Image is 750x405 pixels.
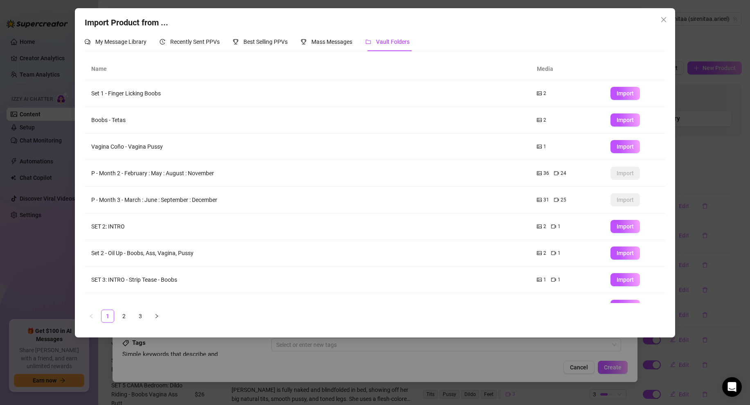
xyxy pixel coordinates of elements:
span: comment [85,39,90,45]
li: 2 [117,310,131,323]
span: 1 [558,249,561,257]
th: Media [530,58,604,80]
span: 1 [558,276,561,284]
td: SET 2: INTRO [85,213,530,240]
span: 2 [543,116,546,124]
span: video-camera [551,277,556,282]
button: right [150,310,163,323]
td: Boobs - Tetas [85,107,530,133]
li: 1 [101,310,114,323]
td: P - Month 3 - March : June : September : December [85,187,530,213]
span: 1 [558,223,561,231]
span: history [160,39,165,45]
span: 36 [543,170,549,177]
button: Import [610,113,640,127]
span: right [154,314,159,319]
span: left [89,314,94,319]
button: Import [610,220,640,233]
span: Import Product from ... [85,18,168,27]
span: Import [617,223,634,230]
button: left [85,310,98,323]
td: SET 2 - Dildo Riding, Sucking, Boobs, Vagina, Pussy, Ass, Butt [85,293,530,320]
button: Import [610,193,640,206]
span: Close [657,16,670,23]
span: picture [537,277,542,282]
a: 2 [118,310,130,322]
span: Best Selling PPVs [243,38,288,45]
span: Import [617,143,634,150]
td: SET 3: INTRO - Strip Tease - Boobs [85,267,530,293]
a: 3 [134,310,146,322]
span: 2 [543,90,546,97]
button: Import [610,300,640,313]
span: 5 [543,303,546,310]
span: video-camera [551,224,556,229]
span: 2 [543,249,546,257]
span: video-camera [554,171,559,176]
li: Next Page [150,310,163,323]
span: 24 [561,170,566,177]
span: trophy [233,39,239,45]
button: Import [610,273,640,286]
li: Previous Page [85,310,98,323]
span: picture [537,91,542,96]
div: Open Intercom Messenger [722,377,742,397]
span: video-camera [551,251,556,256]
span: 25 [561,196,566,204]
span: picture [537,144,542,149]
span: 1 [543,276,546,284]
td: Set 1 - Finger Licking Boobs [85,80,530,107]
button: Import [610,167,640,180]
span: picture [537,197,542,202]
button: Import [610,140,640,153]
span: Recently Sent PPVs [170,38,220,45]
button: Import [610,247,640,260]
button: Close [657,13,670,26]
span: 31 [543,196,549,204]
span: Import [617,117,634,123]
span: close [660,16,667,23]
span: My Message Library [95,38,146,45]
span: picture [537,251,542,256]
span: picture [537,118,542,122]
span: video-camera [554,197,559,202]
span: 2 [543,223,546,231]
span: Import [617,250,634,256]
a: 1 [101,310,114,322]
span: trophy [301,39,306,45]
span: folder [365,39,371,45]
button: Import [610,87,640,100]
span: 1 [543,143,546,151]
td: Vagina Coño - Vagina Pussy [85,133,530,160]
span: Mass Messages [311,38,352,45]
li: 3 [134,310,147,323]
th: Name [85,58,530,80]
span: Import [617,276,634,283]
span: picture [537,171,542,176]
span: Vault Folders [376,38,410,45]
td: Set 2 - Oil Up - Boobs, Ass, Vagina, Pussy [85,240,530,267]
span: picture [537,224,542,229]
span: Import [617,90,634,97]
td: P - Month 2 - February : May : August : November [85,160,530,187]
